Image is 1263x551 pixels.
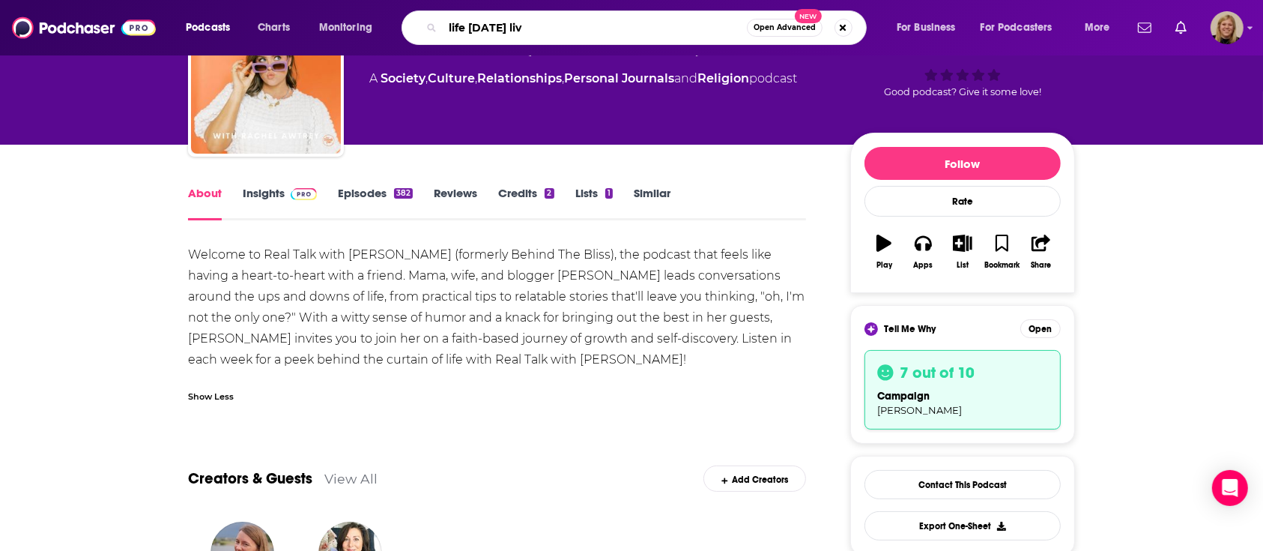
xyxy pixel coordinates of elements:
a: Episodes382 [338,186,413,220]
span: , [562,71,564,85]
a: About [188,186,222,220]
a: Charts [248,16,299,40]
span: Open Advanced [754,24,816,31]
button: Open AdvancedNew [747,19,823,37]
h3: 7 out of 10 [900,363,975,382]
a: Religion [697,71,749,85]
input: Search podcasts, credits, & more... [443,16,747,40]
span: , [425,71,428,85]
div: Share [1031,261,1051,270]
span: For Business [897,17,956,38]
div: Search podcasts, credits, & more... [416,10,881,45]
a: InsightsPodchaser Pro [243,186,317,220]
a: Personal Journals [564,71,674,85]
a: Credits2 [498,186,554,220]
div: Bookmark [984,261,1020,270]
div: Add Creators [703,466,806,492]
span: [PERSON_NAME] [877,404,962,416]
span: and [674,71,697,85]
div: Welcome to Real Talk with [PERSON_NAME] (formerly Behind The Bliss), the podcast that feels like ... [188,244,806,370]
button: Play [864,225,903,279]
span: Podcasts [186,17,230,38]
span: , [475,71,477,85]
div: Apps [914,261,933,270]
span: Good podcast? Give it some love! [884,86,1041,97]
div: Rate [864,186,1061,217]
a: Culture [428,71,475,85]
div: 382 [394,188,413,199]
a: View All [324,471,378,487]
a: Reviews [434,186,477,220]
a: Lists1 [575,186,613,220]
button: Show profile menu [1211,11,1244,44]
button: Bookmark [982,225,1021,279]
span: New [795,9,822,23]
button: List [943,225,982,279]
span: More [1085,17,1110,38]
button: open menu [309,16,392,40]
img: User Profile [1211,11,1244,44]
div: Play [876,261,892,270]
a: Relationships [477,71,562,85]
span: For Podcasters [981,17,1052,38]
div: A podcast [369,70,797,88]
div: Open Intercom Messenger [1212,470,1248,506]
img: Real Talk with Rachel Awtrey [191,4,341,154]
span: Charts [258,17,290,38]
div: 2 [545,188,554,199]
button: Share [1022,225,1061,279]
a: Creators & Guests [188,469,312,488]
button: open menu [971,16,1074,40]
div: 1 [605,188,613,199]
a: Society [381,71,425,85]
a: Similar [634,186,670,220]
img: tell me why sparkle [867,325,876,334]
button: Export One-Sheet [864,511,1061,541]
img: Podchaser Pro [291,188,317,200]
a: Show notifications dropdown [1169,15,1193,40]
a: Show notifications dropdown [1132,15,1157,40]
a: Contact This Podcast [864,470,1061,499]
button: Apps [903,225,942,279]
button: Open [1020,319,1061,338]
div: List [957,261,969,270]
span: campaign [877,390,930,403]
div: 51Good podcast? Give it some love! [850,14,1075,107]
button: open menu [175,16,249,40]
button: open menu [1074,16,1129,40]
span: Monitoring [319,17,372,38]
button: open menu [886,16,975,40]
button: Follow [864,147,1061,180]
span: Tell Me Why [884,323,936,335]
img: Podchaser - Follow, Share and Rate Podcasts [12,13,156,42]
span: Logged in as avansolkema [1211,11,1244,44]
